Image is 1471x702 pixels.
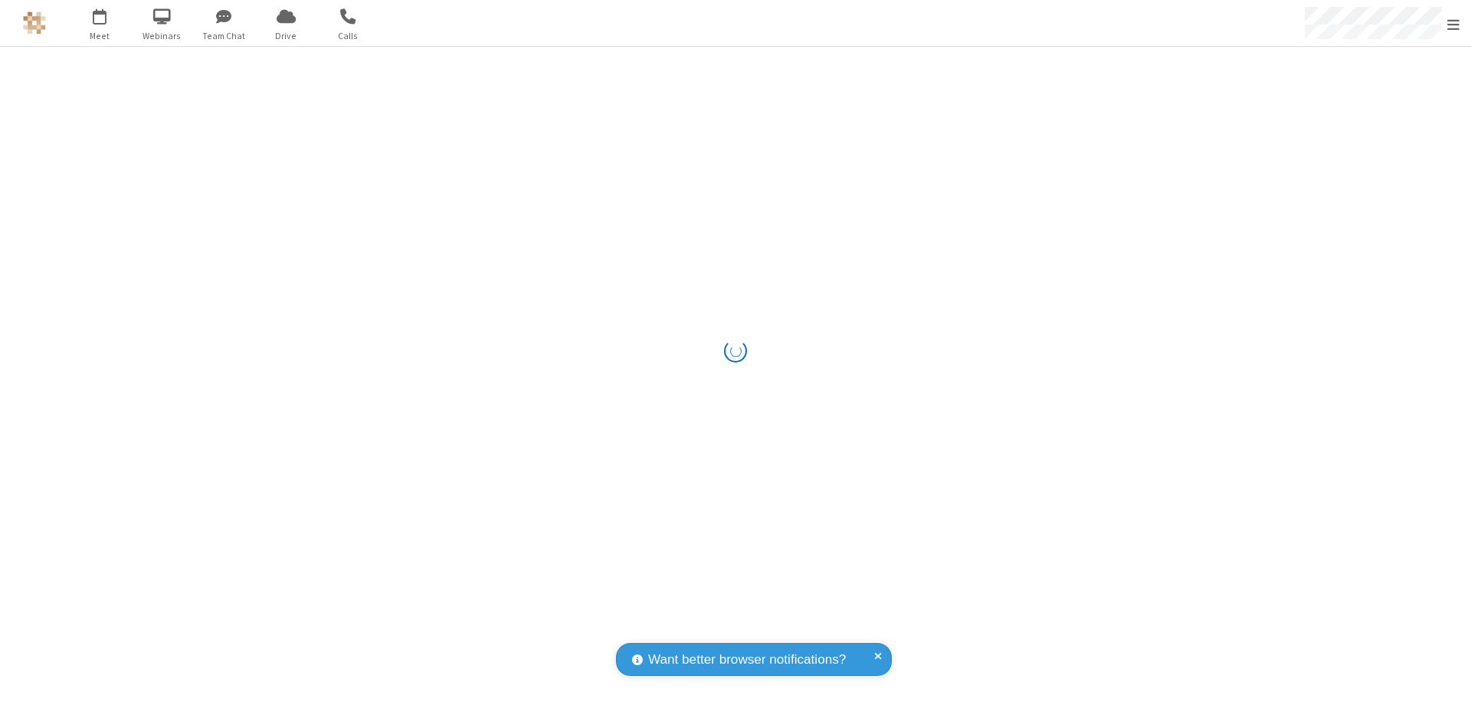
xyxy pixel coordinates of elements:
[648,650,846,670] span: Want better browser notifications?
[319,29,377,43] span: Calls
[23,11,46,34] img: QA Selenium DO NOT DELETE OR CHANGE
[133,29,191,43] span: Webinars
[71,29,129,43] span: Meet
[257,29,315,43] span: Drive
[195,29,253,43] span: Team Chat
